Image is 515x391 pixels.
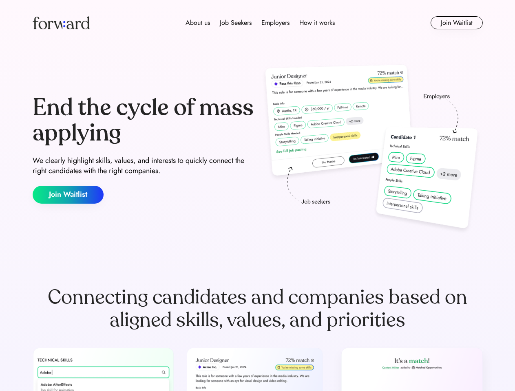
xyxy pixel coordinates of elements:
div: End the cycle of mass applying [33,95,254,145]
div: Job Seekers [220,18,252,28]
div: Connecting candidates and companies based on aligned skills, values, and priorities [33,286,483,332]
button: Join Waitlist [431,16,483,29]
div: Employers [261,18,290,28]
button: Join Waitlist [33,186,104,204]
div: About us [186,18,210,28]
div: We clearly highlight skills, values, and interests to quickly connect the right candidates with t... [33,156,254,176]
img: hero-image.png [261,62,483,237]
img: Forward logo [33,16,90,29]
div: How it works [299,18,335,28]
